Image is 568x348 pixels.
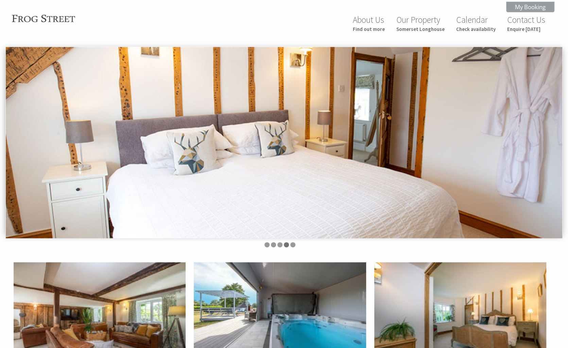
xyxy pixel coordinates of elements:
[507,26,545,32] small: Enquire [DATE]
[507,14,545,32] a: Contact UsEnquire [DATE]
[506,2,554,12] a: My Booking
[456,26,496,32] small: Check availability
[353,26,385,32] small: Find out more
[10,14,78,23] img: Frog Street
[456,14,496,32] a: CalendarCheck availability
[396,14,445,32] a: Our PropertySomerset Longhouse
[353,14,385,32] a: About UsFind out more
[396,26,445,32] small: Somerset Longhouse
